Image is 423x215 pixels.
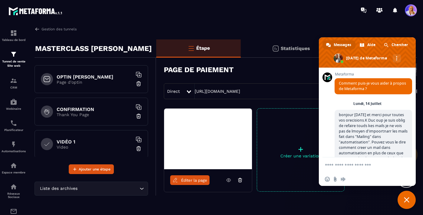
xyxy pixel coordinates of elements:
span: Aide [367,40,375,49]
p: Video [57,145,132,149]
p: Statistiques [281,45,310,51]
a: Gestion des tunnels [35,26,77,32]
img: image [164,109,252,169]
img: social-network [10,183,17,190]
img: email [10,208,17,215]
p: Créer une variation [257,153,344,158]
p: Page d'optin [57,80,132,85]
span: Ajouter une étape [79,166,111,172]
a: automationsautomationsWebinaire [2,94,26,115]
textarea: Entrez votre message... [325,163,396,168]
img: formation [10,51,17,58]
span: Insérer un emoji [325,177,330,182]
p: Étape [196,45,210,51]
img: logo [8,5,63,16]
p: Automatisations [2,149,26,153]
img: trash [136,146,142,152]
p: CRM [2,86,26,89]
img: bars-o.4a397970.svg [187,45,195,52]
img: formation [10,29,17,37]
span: Éditer la page [181,178,207,183]
a: formationformationCRM [2,72,26,94]
h3: PAGE DE PAIEMENT [164,66,234,74]
input: Search for option [79,185,138,192]
span: Liste des archives [38,185,79,192]
img: automations [10,98,17,106]
div: Autres canaux [393,54,401,62]
span: Messages [334,40,351,49]
p: Espace membre [2,171,26,174]
a: schedulerschedulerPlanificateur [2,115,26,136]
span: Chercher [392,40,408,49]
img: automations [10,141,17,148]
a: formationformationTunnel de vente Site web [2,46,26,72]
span: Comment puis-je vous aider à propos de Metaforma ? [339,81,406,91]
p: Thank You Page [57,112,132,117]
button: Ajouter une étape [69,164,114,174]
img: trash [136,113,142,119]
span: bonjour [DATE] et merci pour toutes vos orecisions.K Duc oup je suis oblig de refaire touds kes m... [339,112,408,183]
h6: CONFIRMATION [57,106,132,112]
div: Fermer le chat [398,191,416,209]
img: formation [10,77,17,84]
div: Search for option [35,182,148,196]
img: stats.20deebd0.svg [272,45,279,52]
a: automationsautomationsEspace membre [2,157,26,179]
span: Message audio [341,177,345,182]
p: Webinaire [2,107,26,110]
p: Planificateur [2,128,26,132]
a: social-networksocial-networkRéseaux Sociaux [2,179,26,203]
img: automations [10,162,17,169]
a: Éditer la page [170,175,210,185]
div: Lundi, 14 Juillet [353,102,382,106]
img: trash [136,81,142,87]
div: Aide [356,40,380,49]
span: Metaforma [335,72,412,76]
p: Réseaux Sociaux [2,192,26,199]
div: Messages [322,40,355,49]
span: Envoyer un fichier [333,177,338,182]
p: Tunnel de vente Site web [2,59,26,68]
div: Chercher [380,40,412,49]
img: arrow [35,26,40,32]
p: Tableau de bord [2,38,26,42]
a: [URL][DOMAIN_NAME] [195,89,240,94]
h6: VIDÉO 1 [57,139,132,145]
span: Direct [167,89,180,94]
p: MASTERCLASS [PERSON_NAME] [35,42,152,55]
a: automationsautomationsAutomatisations [2,136,26,157]
a: formationformationTableau de bord [2,25,26,46]
h6: OPTIN [PERSON_NAME] [57,74,132,80]
p: + [257,145,344,153]
img: scheduler [10,119,17,127]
